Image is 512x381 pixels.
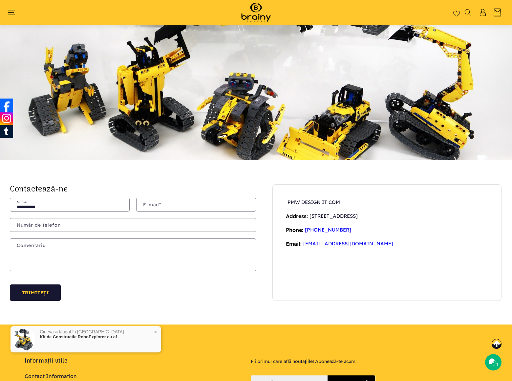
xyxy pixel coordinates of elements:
[302,239,393,248] a: [EMAIL_ADDRESS][DOMAIN_NAME]
[286,225,303,239] span: Phone:
[40,334,122,340] a: Kit de Construcție RoboExplorer cu afișaj electronic Programabil 3-in-1 RC & App - iM.Master (8060)
[10,184,256,194] h2: Contactează-ne
[488,357,498,367] img: Chat icon
[251,357,502,366] div: Fii primul care află noutățiile! Abonează-te acum!
[12,327,35,351] img: Kit de Construcție RoboExplorer cu afișaj electronic Programabil 3-in-1 RC & App - iM.Master (8060)
[235,2,277,23] img: Brainy Crafts
[286,212,308,225] span: Address:
[303,225,351,234] a: [PHONE_NUMBER]
[154,330,158,334] span: ✕
[25,357,242,365] h2: Informații utile
[11,9,19,16] summary: Meniu
[286,198,340,207] div: PMW DESIGN IT COM
[10,284,61,301] button: Trimiteți
[40,329,124,334] p: Cineva adăugat în [GEOGRAPHIC_DATA]
[286,239,302,253] span: Email:
[308,212,358,220] div: [STREET_ADDRESS]
[453,9,460,16] a: Wishlist page link
[464,9,472,16] summary: Căutați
